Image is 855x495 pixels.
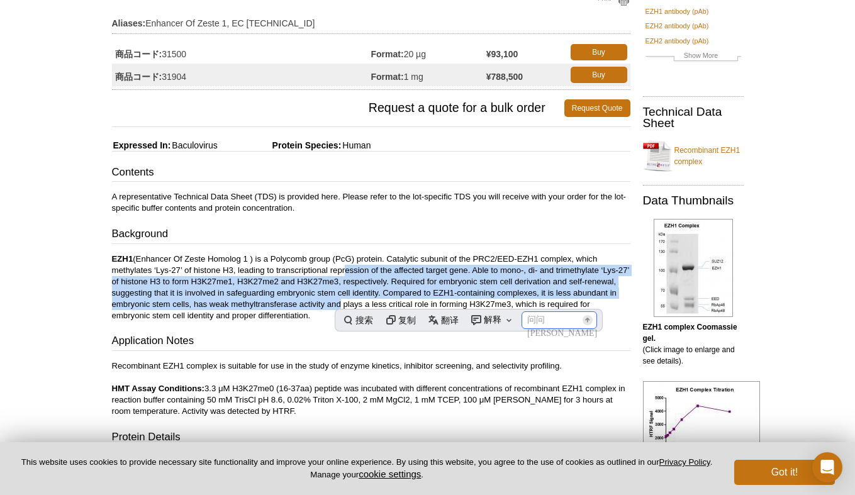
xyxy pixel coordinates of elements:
[170,140,217,150] span: Baculovirus
[112,333,630,351] h3: Application Notes
[371,71,404,82] strong: Format:
[341,140,371,150] span: Human
[115,71,162,82] strong: 商品コード:
[220,140,342,150] span: Protein Species:
[112,18,146,29] strong: Aliases:
[112,165,630,182] h3: Contents
[734,460,835,485] button: Got it!
[112,99,564,117] span: Request a quote for a bulk order
[645,20,709,31] a: EZH2 antibody (pAb)
[112,191,630,214] p: A representative Technical Data Sheet (TDS) is provided here. Please refer to the lot-specific TD...
[643,195,744,206] h2: Data Thumbnails
[115,48,162,60] strong: 商品コード:
[112,64,371,86] td: 31904
[371,41,486,64] td: 20 µg
[112,226,630,244] h3: Background
[20,457,713,481] p: This website uses cookies to provide necessary site functionality and improve your online experie...
[112,384,205,393] strong: HMT Assay Conditions:
[112,10,630,30] td: Enhancer Of Zeste 1, EC [TECHNICAL_ID]
[654,219,733,317] img: EZH1 complex Coomassie gel
[112,254,133,264] strong: EZH1
[486,48,518,60] strong: ¥93,100
[645,35,709,47] a: EZH2 antibody (pAb)
[643,323,737,343] b: EZH1 complex Coomassie gel.
[643,106,744,129] h2: Technical Data Sheet
[564,99,630,117] a: Request Quote
[112,253,630,321] p: (Enhancer Of Zeste Homolog 1 ) is a Polycomb group (PcG) protein. Catalytic subunit of the PRC2/E...
[571,67,627,83] a: Buy
[571,44,627,60] a: Buy
[371,48,404,60] strong: Format:
[112,430,630,447] h3: Protein Details
[643,381,760,470] img: EZH1 complex HTRF activity assay
[112,41,371,64] td: 31500
[371,64,486,86] td: 1 mg
[112,140,171,150] span: Expressed In:
[359,469,421,479] button: cookie settings
[643,321,744,367] p: (Click image to enlarge and see details).
[659,457,710,467] a: Privacy Policy
[486,71,523,82] strong: ¥788,500
[812,452,842,482] div: Open Intercom Messenger
[112,360,630,417] p: Recombinant EZH1 complex is suitable for use in the study of enzyme kinetics, inhibitor screening...
[643,137,744,175] a: Recombinant EZH1 complex
[645,6,709,17] a: EZH1 antibody (pAb)
[645,50,741,64] a: Show More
